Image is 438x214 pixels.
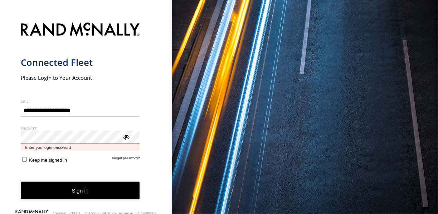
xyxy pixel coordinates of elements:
label: Email [21,98,140,104]
input: Keep me signed in [22,157,27,162]
label: Password [21,125,140,131]
h1: Connected Fleet [21,57,140,68]
button: Sign in [21,182,140,199]
span: Keep me signed in [29,157,67,163]
div: ViewPassword [122,133,130,140]
form: main [21,18,151,211]
a: Forgot password? [112,156,140,163]
span: Enter you login password [21,144,140,151]
img: Rand McNally [21,21,140,39]
h2: Please Login to Your Account [21,74,140,81]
